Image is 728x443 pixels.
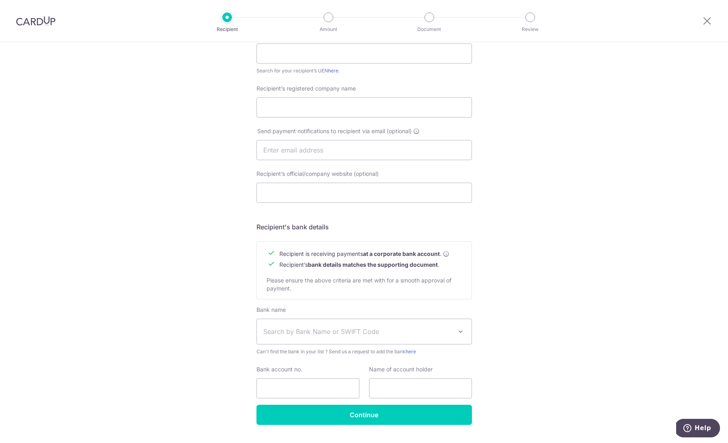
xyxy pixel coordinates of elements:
span: Recipient’s . [279,261,439,268]
input: Continue [256,405,472,425]
span: Help [18,6,35,13]
p: Review [500,25,560,33]
p: Amount [299,25,358,33]
a: here [406,348,416,354]
p: Recipient [197,25,257,33]
span: Send payment notifications to recipient via email (optional) [257,127,412,135]
b: at a corporate bank account [363,250,440,258]
b: bank details matches the supporting document [308,261,438,268]
iframe: Opens a widget where you can find more information [676,419,720,439]
a: here [328,68,338,74]
h5: Recipient's bank details [256,222,472,232]
span: Recipient is receiving payments . [279,250,449,258]
span: Recipient’s registered company name [256,85,356,92]
div: Search for your recipient’s UEN . [256,67,472,75]
label: Bank account no. [256,365,302,373]
span: Please ensure the above criteria are met with for a smooth approval of payment. [267,277,451,292]
label: Recipient’s official/company website (optional) [256,170,379,178]
label: Bank name [256,306,286,314]
input: Enter email address [256,140,472,160]
span: Search by Bank Name or SWIFT Code [263,327,452,336]
span: Can't find the bank in your list ? Send us a request to add the bank [256,348,472,356]
img: CardUp [16,16,55,26]
p: Document [400,25,459,33]
label: Name of account holder [369,365,433,373]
